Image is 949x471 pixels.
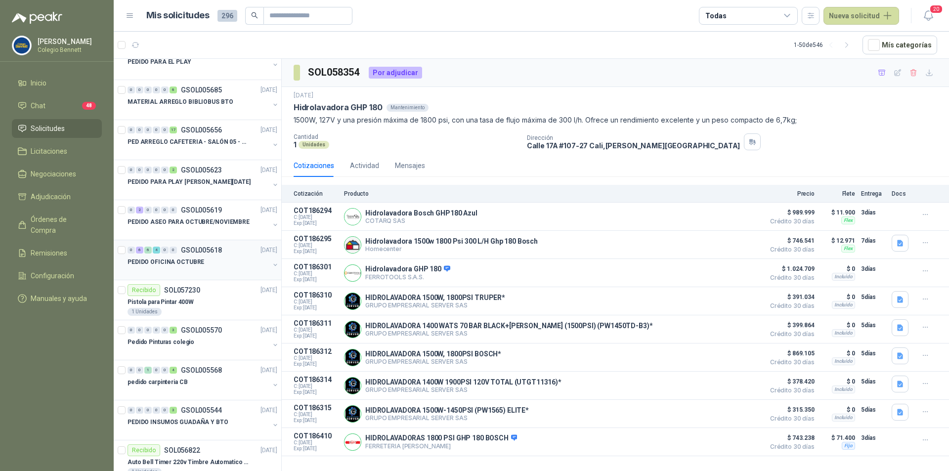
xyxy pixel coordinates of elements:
button: Nueva solicitud [823,7,899,25]
div: Recibido [128,444,160,456]
div: 0 [128,327,135,334]
p: [PERSON_NAME] [38,38,99,45]
span: C: [DATE] [294,243,338,249]
span: C: [DATE] [294,299,338,305]
div: 1 - 50 de 546 [794,37,855,53]
h3: SOL058354 [308,65,361,80]
div: 0 [128,207,135,214]
span: Órdenes de Compra [31,214,92,236]
span: Exp: [DATE] [294,277,338,283]
button: Mís categorías [863,36,937,54]
div: 0 [170,207,177,214]
p: [DATE] [260,246,277,255]
p: COT186312 [294,347,338,355]
p: $ 0 [820,404,855,416]
div: 0 [136,86,143,93]
p: COT186294 [294,207,338,214]
p: COT186311 [294,319,338,327]
p: GSOL005618 [181,247,222,254]
div: 0 [144,407,152,414]
p: COTARQ SAS [365,217,477,224]
img: Company Logo [345,434,361,450]
div: Flex [841,245,855,253]
a: Solicitudes [12,119,102,138]
a: 0 6 6 4 0 0 GSOL005618[DATE] PEDIDO OFICINA OCTUBRE [128,244,279,276]
p: HIDROLAVADORA 1400 WATS 70 BAR BLACK+[PERSON_NAME] (1500PSI) (PW1450TD-B3)* [365,322,653,330]
a: 0 0 0 0 0 2 GSOL005623[DATE] PEDIDO PARA PLAY [PERSON_NAME][DATE] [128,164,279,196]
div: 2 [170,167,177,173]
div: 3 [170,327,177,334]
span: Solicitudes [31,123,65,134]
p: 5 días [861,376,886,387]
a: 0 0 0 0 0 3 GSOL005570[DATE] Pedido Pinturas colegio [128,324,279,356]
p: Auto Bell Timer 220v Timbre Automatico Para Colegios, Indust [128,458,251,467]
p: COT186310 [294,291,338,299]
div: 0 [170,247,177,254]
span: $ 746.541 [765,235,815,247]
div: 0 [153,327,160,334]
div: 1 Unidades [128,308,162,316]
div: Incluido [832,385,855,393]
img: Company Logo [345,406,361,422]
div: 2 [136,207,143,214]
span: Crédito 30 días [765,218,815,224]
p: GRUPO EMPRESARIAL SERVER SAS [365,386,561,393]
p: COT186314 [294,376,338,384]
div: 0 [136,407,143,414]
span: $ 391.034 [765,291,815,303]
div: 3 [170,407,177,414]
span: Exp: [DATE] [294,220,338,226]
span: Inicio [31,78,46,88]
a: Chat48 [12,96,102,115]
p: Hidrolavadora Bosch GHP180 Azul [365,209,477,217]
span: Remisiones [31,248,67,258]
p: Entrega [861,190,886,197]
a: 0 0 1 0 0 4 GSOL005568[DATE] pedido carpinteria CB [128,364,279,396]
p: PEDIDO ASEO PARA OCTUBRE/NOVIEMBRE [128,217,250,227]
button: 20 [919,7,937,25]
p: $ 71.400 [820,432,855,444]
p: Cotización [294,190,338,197]
p: GRUPO EMPRESARIAL SERVER SAS [365,330,653,337]
p: HIDROLAVADORA 1500W, 1800PSI BOSCH* [365,350,501,358]
div: Unidades [299,141,329,149]
div: 6 [136,247,143,254]
div: 0 [128,86,135,93]
p: [DATE] [260,166,277,175]
div: 0 [144,207,152,214]
div: 0 [144,327,152,334]
span: Crédito 30 días [765,444,815,450]
p: COT186410 [294,432,338,440]
p: HIDROLAVADORA 1500W, 1800PSI TRUPER* [365,294,505,301]
div: 0 [136,327,143,334]
p: 3 días [861,432,886,444]
p: Hidrolavadora GHP 180 [294,102,383,113]
div: 0 [128,127,135,133]
span: C: [DATE] [294,355,338,361]
p: GRUPO EMPRESARIAL SERVER SAS [365,358,501,365]
p: 7 días [861,235,886,247]
span: Negociaciones [31,169,76,179]
p: $ 11.900 [820,207,855,218]
p: Dirección [527,134,740,141]
div: 0 [128,407,135,414]
span: Exp: [DATE] [294,249,338,255]
p: PEDIDO INSUMOS GUADAÑA Y BTO [128,418,228,427]
div: Recibido [128,284,160,296]
div: 1 [144,367,152,374]
div: 0 [128,367,135,374]
p: GSOL005570 [181,327,222,334]
img: Company Logo [345,349,361,366]
p: $ 12.971 [820,235,855,247]
a: Inicio [12,74,102,92]
div: Incluido [832,414,855,422]
span: C: [DATE] [294,384,338,389]
div: 6 [170,86,177,93]
div: 17 [170,127,177,133]
div: Fijo [842,442,855,450]
p: GSOL005619 [181,207,222,214]
p: HIDROLAVADORA 1400W 1900PSI 120V TOTAL (UTGT11316)* [365,378,561,386]
p: FERRETERIA [PERSON_NAME] [365,442,517,450]
h1: Mis solicitudes [146,8,210,23]
span: Crédito 30 días [765,303,815,309]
